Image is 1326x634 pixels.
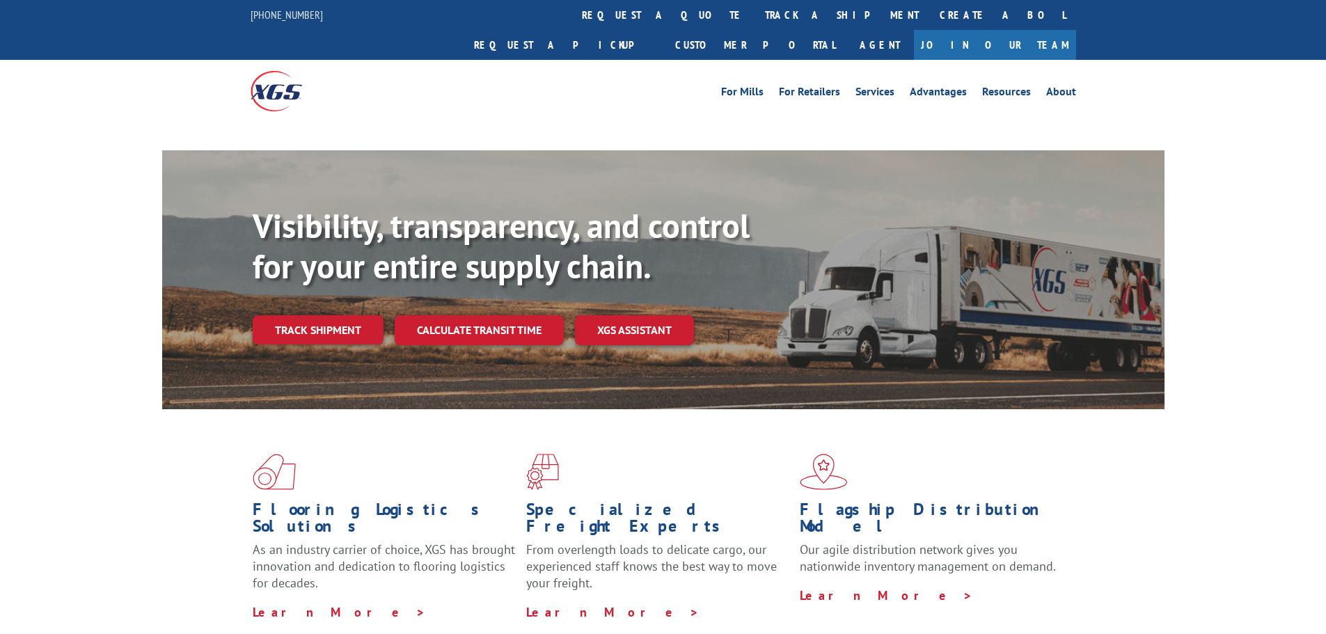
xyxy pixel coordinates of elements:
[526,501,789,541] h1: Specialized Freight Experts
[526,454,559,490] img: xgs-icon-focused-on-flooring-red
[721,86,764,102] a: For Mills
[395,315,564,345] a: Calculate transit time
[253,454,296,490] img: xgs-icon-total-supply-chain-intelligence-red
[251,8,323,22] a: [PHONE_NUMBER]
[846,30,914,60] a: Agent
[526,541,789,603] p: From overlength loads to delicate cargo, our experienced staff knows the best way to move your fr...
[253,501,516,541] h1: Flooring Logistics Solutions
[1046,86,1076,102] a: About
[800,541,1056,574] span: Our agile distribution network gives you nationwide inventory management on demand.
[914,30,1076,60] a: Join Our Team
[800,501,1063,541] h1: Flagship Distribution Model
[253,541,515,591] span: As an industry carrier of choice, XGS has brought innovation and dedication to flooring logistics...
[982,86,1031,102] a: Resources
[253,315,384,344] a: Track shipment
[800,587,973,603] a: Learn More >
[526,604,700,620] a: Learn More >
[253,604,426,620] a: Learn More >
[665,30,846,60] a: Customer Portal
[800,454,848,490] img: xgs-icon-flagship-distribution-model-red
[910,86,967,102] a: Advantages
[575,315,694,345] a: XGS ASSISTANT
[855,86,894,102] a: Services
[779,86,840,102] a: For Retailers
[464,30,665,60] a: Request a pickup
[253,204,750,287] b: Visibility, transparency, and control for your entire supply chain.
